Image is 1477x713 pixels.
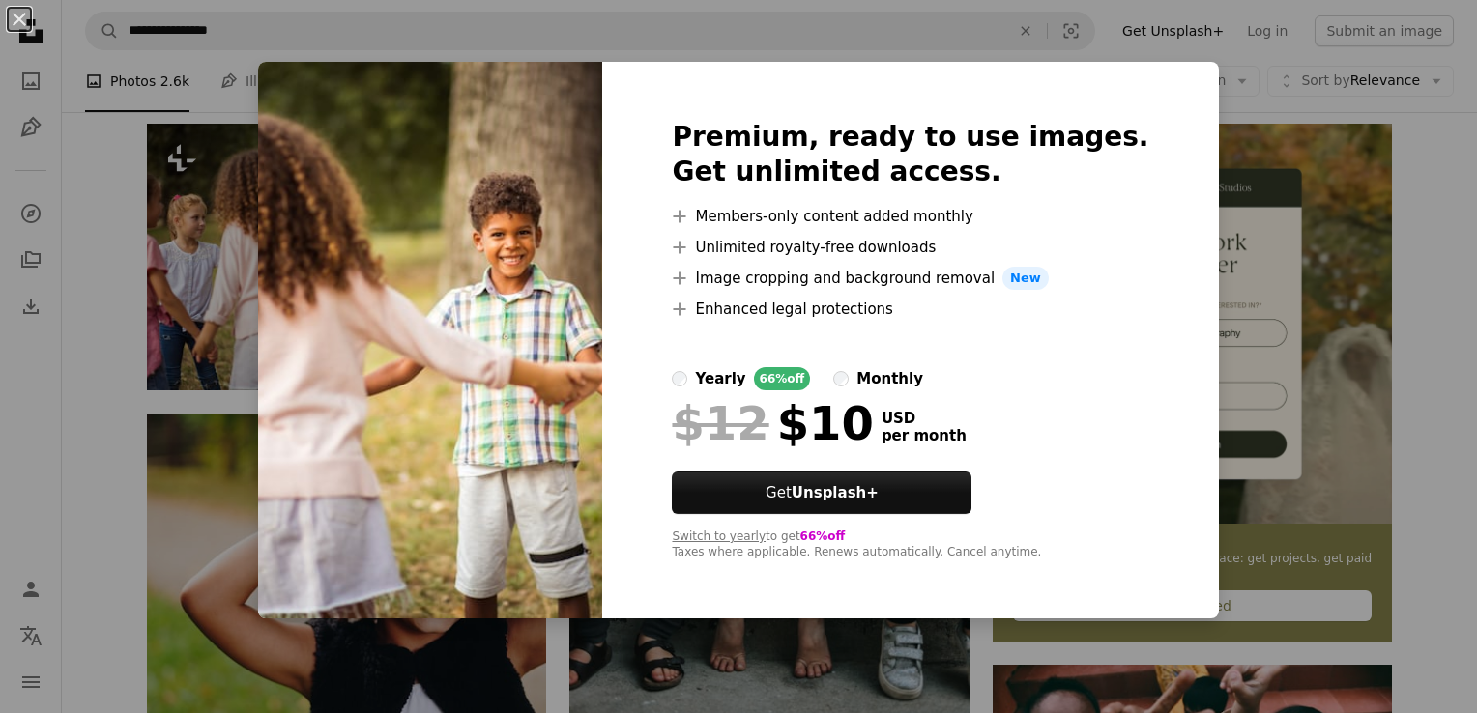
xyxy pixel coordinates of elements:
[672,120,1148,189] h2: Premium, ready to use images. Get unlimited access.
[800,529,846,543] span: 66% off
[1002,267,1049,290] span: New
[672,398,873,448] div: $10
[672,371,687,386] input: yearly66%off
[672,529,766,545] button: Switch to yearly
[882,410,967,427] span: USD
[695,367,745,390] div: yearly
[672,205,1148,228] li: Members-only content added monthly
[754,367,811,390] div: 66% off
[833,371,849,386] input: monthly
[672,471,971,514] button: GetUnsplash+
[672,398,768,448] span: $12
[672,529,1148,560] div: to get Taxes where applicable. Renews automatically. Cancel anytime.
[856,367,923,390] div: monthly
[672,298,1148,321] li: Enhanced legal protections
[792,484,879,501] strong: Unsplash+
[882,427,967,444] span: per month
[258,62,602,618] img: premium_photo-1661664888006-1e431f45952a
[672,236,1148,259] li: Unlimited royalty-free downloads
[672,267,1148,290] li: Image cropping and background removal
